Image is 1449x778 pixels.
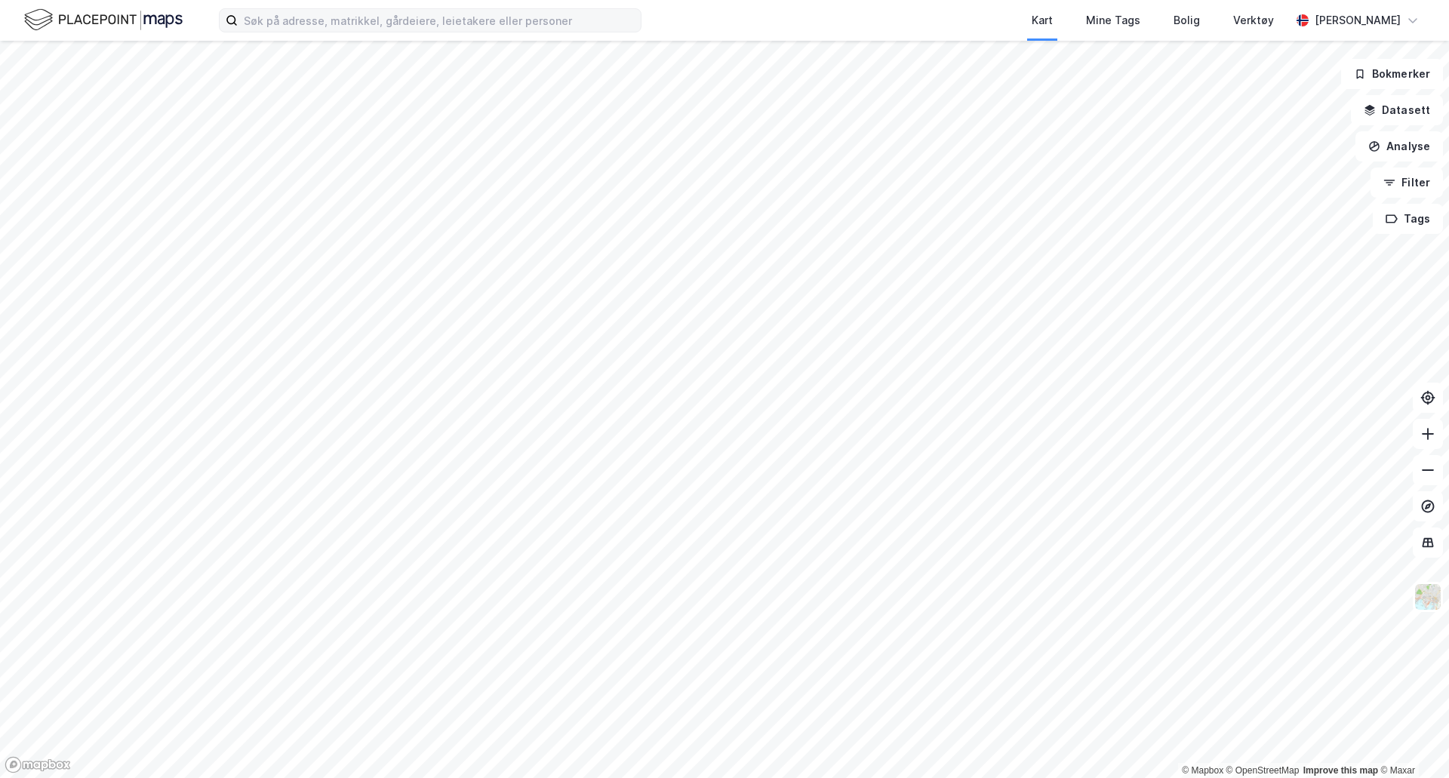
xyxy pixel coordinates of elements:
[1341,59,1443,89] button: Bokmerker
[1373,204,1443,234] button: Tags
[1174,11,1200,29] div: Bolig
[1371,168,1443,198] button: Filter
[1374,706,1449,778] iframe: Chat Widget
[5,756,71,773] a: Mapbox homepage
[1374,706,1449,778] div: Kontrollprogram for chat
[1032,11,1053,29] div: Kart
[238,9,641,32] input: Søk på adresse, matrikkel, gårdeiere, leietakere eller personer
[1315,11,1401,29] div: [PERSON_NAME]
[1414,583,1442,611] img: Z
[1351,95,1443,125] button: Datasett
[1303,765,1378,776] a: Improve this map
[1182,765,1223,776] a: Mapbox
[1233,11,1274,29] div: Verktøy
[1355,131,1443,161] button: Analyse
[24,7,183,33] img: logo.f888ab2527a4732fd821a326f86c7f29.svg
[1226,765,1300,776] a: OpenStreetMap
[1086,11,1140,29] div: Mine Tags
